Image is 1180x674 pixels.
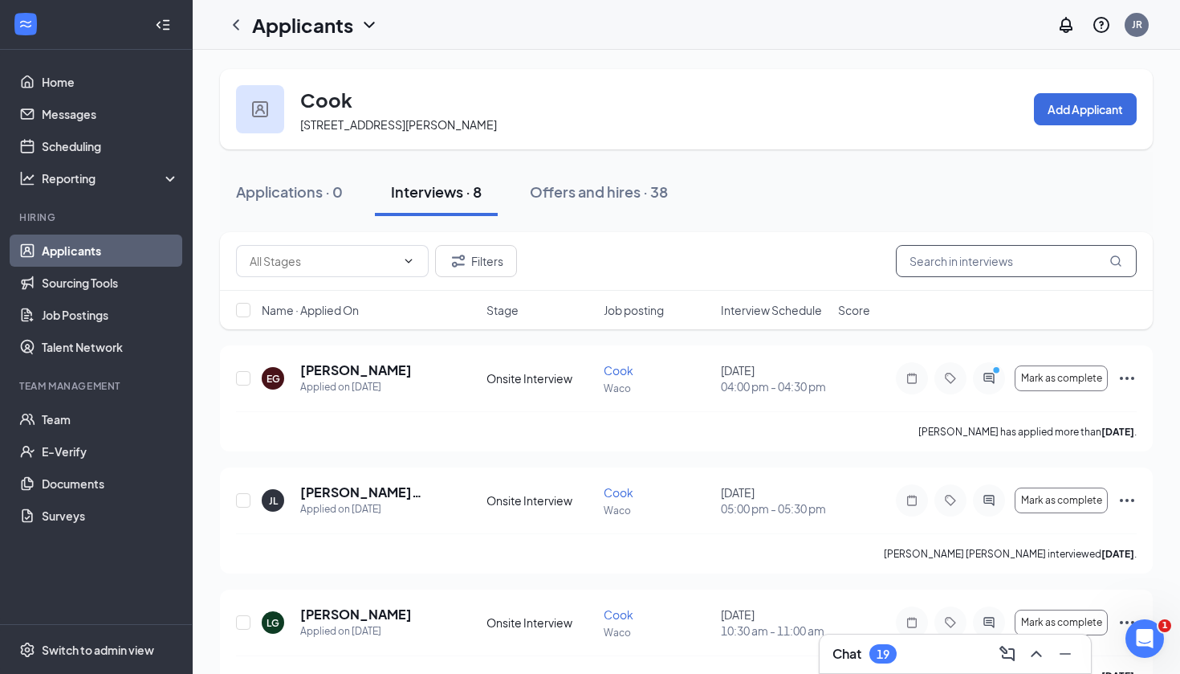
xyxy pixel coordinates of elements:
div: JL [269,494,278,508]
p: Waco [604,382,711,395]
svg: Note [902,616,922,629]
span: Job posting [604,302,664,318]
span: Score [838,302,870,318]
b: [DATE] [1101,548,1134,560]
div: Offers and hires · 38 [530,182,668,202]
button: Mark as complete [1015,610,1108,635]
div: Applied on [DATE] [300,379,412,395]
input: All Stages [250,252,396,270]
a: Team [42,403,179,435]
p: Waco [604,626,711,639]
h5: [PERSON_NAME] [300,606,412,623]
svg: QuestionInfo [1092,15,1111,35]
svg: Minimize [1056,644,1075,664]
button: Add Applicant [1034,93,1137,125]
svg: Tag [941,372,960,385]
div: Reporting [42,170,180,186]
a: Messages [42,98,179,130]
h5: [PERSON_NAME] [300,362,412,379]
button: ComposeMessage [995,641,1020,667]
svg: Settings [19,642,35,658]
span: [STREET_ADDRESS][PERSON_NAME] [300,117,497,132]
h3: Cook [300,86,352,113]
span: 04:00 pm - 04:30 pm [721,378,828,394]
div: Applied on [DATE] [300,501,443,517]
span: Mark as complete [1021,495,1102,506]
svg: Ellipses [1117,491,1137,510]
svg: Notifications [1056,15,1076,35]
svg: ComposeMessage [998,644,1017,664]
button: Minimize [1052,641,1078,667]
div: 19 [877,647,889,661]
div: Switch to admin view [42,642,154,658]
a: Scheduling [42,130,179,162]
a: Job Postings [42,299,179,331]
span: Cook [604,485,633,500]
svg: ChevronDown [402,255,415,268]
svg: ChevronLeft [226,15,246,35]
a: Sourcing Tools [42,267,179,299]
span: 10:30 am - 11:00 am [721,623,828,639]
div: EG [267,372,280,386]
svg: Analysis [19,170,35,186]
span: Mark as complete [1021,373,1102,384]
a: Documents [42,468,179,500]
div: [DATE] [721,484,828,517]
div: [DATE] [721,362,828,394]
p: [PERSON_NAME] has applied more than . [918,425,1137,439]
div: JR [1132,18,1142,31]
svg: Ellipses [1117,613,1137,632]
span: Cook [604,607,633,622]
div: LG [267,616,279,630]
div: Applications · 0 [236,182,343,202]
a: Home [42,66,179,98]
div: Onsite Interview [486,370,594,386]
svg: Filter [449,251,468,271]
span: Stage [486,302,519,318]
span: Name · Applied On [262,302,359,318]
svg: Tag [941,616,960,629]
div: Applied on [DATE] [300,623,412,639]
span: Cook [604,363,633,378]
a: Talent Network [42,331,179,363]
svg: Collapse [155,17,171,33]
span: Mark as complete [1021,617,1102,628]
h5: [PERSON_NAME] [PERSON_NAME] [300,484,443,501]
span: Interview Schedule [721,302,822,318]
div: Team Management [19,379,176,393]
p: Waco [604,504,711,517]
h1: Applicants [252,11,353,39]
span: 05:00 pm - 05:30 pm [721,500,828,517]
img: user icon [252,101,268,117]
input: Search in interviews [896,245,1137,277]
a: Surveys [42,500,179,532]
div: Onsite Interview [486,492,594,509]
svg: ActiveChat [979,616,999,629]
svg: ChevronUp [1027,644,1046,664]
svg: ActiveChat [979,494,999,507]
span: 1 [1158,619,1171,632]
div: Interviews · 8 [391,182,482,202]
svg: Ellipses [1117,369,1137,388]
svg: Note [902,372,922,385]
p: [PERSON_NAME] [PERSON_NAME] interviewed . [884,547,1137,561]
svg: Tag [941,494,960,507]
svg: Note [902,494,922,507]
div: [DATE] [721,607,828,639]
svg: MagnifyingGlass [1109,255,1122,268]
b: [DATE] [1101,426,1134,438]
iframe: Intercom live chat [1125,619,1164,658]
svg: WorkstreamLogo [18,16,34,32]
button: ChevronUp [1023,641,1049,667]
svg: ActiveChat [979,372,999,385]
button: Mark as complete [1015,366,1108,391]
div: Onsite Interview [486,615,594,631]
a: Applicants [42,235,179,267]
h3: Chat [832,645,861,663]
button: Filter Filters [435,245,517,277]
button: Mark as complete [1015,488,1108,513]
a: E-Verify [42,435,179,468]
div: Hiring [19,210,176,224]
svg: ChevronDown [360,15,379,35]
